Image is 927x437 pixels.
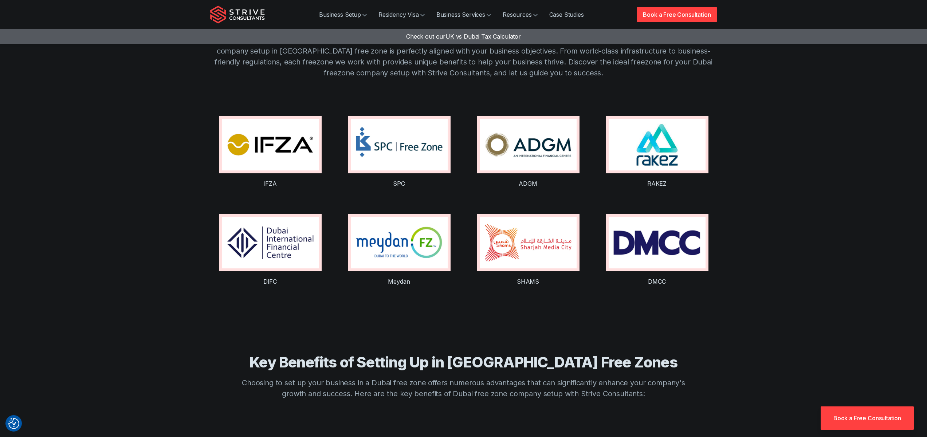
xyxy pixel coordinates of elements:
[231,377,697,399] p: Choosing to set up your business in a Dubai free zone offers numerous advantages that can signifi...
[263,278,277,285] a: DIFC
[445,33,521,40] span: UK vs Dubai Tax Calculator
[393,180,405,187] a: SPC
[497,7,543,22] a: Resources
[222,119,319,170] img: IFZA logo
[637,7,717,22] a: Book a Free Consultation
[543,7,590,22] a: Case Studies
[373,7,431,22] a: Residency Visa
[609,119,706,170] img: RAKEZ logo
[8,418,19,429] img: Revisit consent button
[480,217,577,268] img: SHAMS logo
[480,119,577,170] img: ADGM logo
[431,7,497,22] a: Business Services
[222,217,319,268] img: DIFC logo
[406,33,521,40] a: Check out ourUK vs Dubai Tax Calculator
[210,5,265,24] img: Strive Consultants
[263,180,276,187] a: IFZA
[313,7,373,22] a: Business Setup
[648,278,665,285] a: DMCC
[351,119,448,170] img: SPC logo
[821,406,914,430] a: Book a Free Consultation
[647,180,667,187] a: RAKEZ
[8,418,19,429] button: Consent Preferences
[388,278,410,285] a: Meydan
[210,24,717,78] p: Strive Consultants proudly partners with a diverse range of Dubai freezones to offer you optimal ...
[609,217,706,268] img: DMCC logo
[519,180,537,187] a: ADGM
[517,278,539,285] a: SHAMS
[231,353,697,371] h2: Key Benefits of Setting Up in [GEOGRAPHIC_DATA] Free Zones
[351,217,448,268] img: Meydan logo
